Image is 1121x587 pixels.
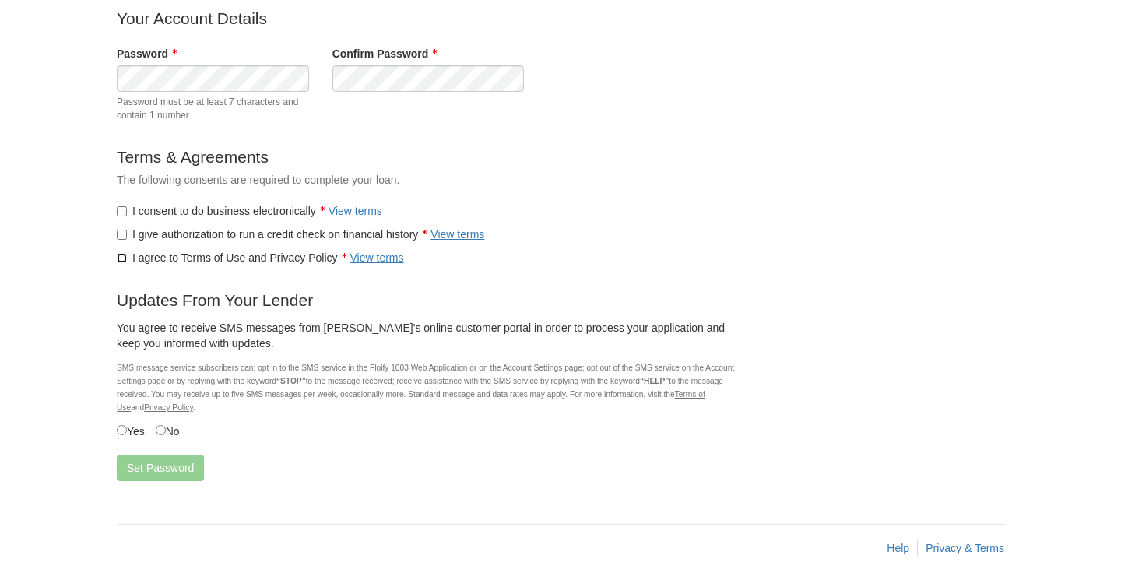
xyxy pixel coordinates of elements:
[117,46,177,62] label: Password
[117,250,404,265] label: I agree to Terms of Use and Privacy Policy
[332,65,525,92] input: Verify Password
[640,377,669,385] b: “HELP”
[117,146,740,168] p: Terms & Agreements
[117,7,740,30] p: Your Account Details
[156,425,166,435] input: No
[276,377,306,385] b: “STOP”
[117,253,127,263] input: I agree to Terms of Use and Privacy PolicyView terms
[887,542,909,554] a: Help
[350,251,404,264] a: View terms
[332,46,438,62] label: Confirm Password
[117,96,309,122] span: Password must be at least 7 characters and contain 1 number
[144,403,193,412] a: Privacy Policy
[926,542,1004,554] a: Privacy & Terms
[329,205,382,217] a: View terms
[156,422,180,439] label: No
[117,172,740,188] p: The following consents are required to complete your loan.
[117,230,127,240] input: I give authorization to run a credit check on financial historyView terms
[117,320,740,357] div: You agree to receive SMS messages from [PERSON_NAME]'s online customer portal in order to process...
[117,422,145,439] label: Yes
[430,228,484,241] a: View terms
[117,425,127,435] input: Yes
[117,455,204,481] button: Set Password
[117,206,127,216] input: I consent to do business electronicallyView terms
[117,203,382,219] label: I consent to do business electronically
[117,289,740,311] p: Updates From Your Lender
[117,364,734,412] small: SMS message service subscribers can: opt in to the SMS service in the Floify 1003 Web Application...
[117,227,484,242] label: I give authorization to run a credit check on financial history
[117,390,705,412] a: Terms of Use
